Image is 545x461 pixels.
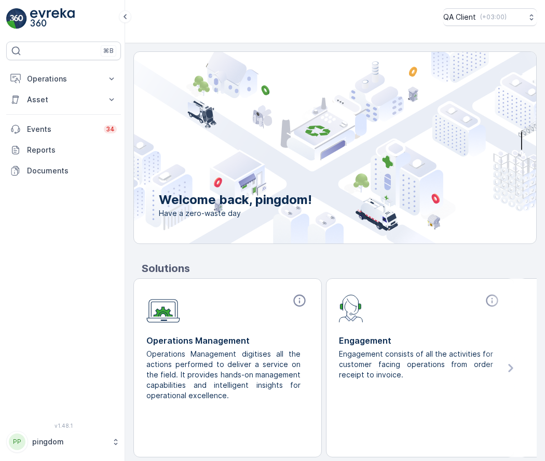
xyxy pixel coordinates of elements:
p: Solutions [142,261,537,276]
img: city illustration [87,52,536,243]
p: Asset [27,94,100,105]
img: logo_light-DOdMpM7g.png [30,8,75,29]
p: pingdom [32,437,106,447]
p: Operations Management [146,334,309,347]
p: ( +03:00 ) [480,13,507,21]
p: Events [27,124,98,134]
span: v 1.48.1 [6,423,121,429]
p: 34 [106,125,115,133]
p: Engagement consists of all the activities for customer facing operations from order receipt to in... [339,349,493,380]
img: module-icon [339,293,363,322]
p: Welcome back, pingdom! [159,192,312,208]
span: Have a zero-waste day [159,208,312,219]
button: PPpingdom [6,431,121,453]
p: Engagement [339,334,501,347]
p: Documents [27,166,117,176]
button: QA Client(+03:00) [443,8,537,26]
a: Events34 [6,119,121,140]
img: module-icon [146,293,180,323]
div: PP [9,433,25,450]
p: QA Client [443,12,476,22]
button: Operations [6,69,121,89]
button: Asset [6,89,121,110]
a: Reports [6,140,121,160]
a: Documents [6,160,121,181]
img: logo [6,8,27,29]
p: ⌘B [103,47,114,55]
p: Reports [27,145,117,155]
p: Operations Management digitises all the actions performed to deliver a service on the field. It p... [146,349,301,401]
p: Operations [27,74,100,84]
